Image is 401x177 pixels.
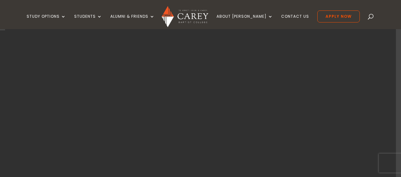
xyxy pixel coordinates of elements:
[317,10,360,22] a: Apply Now
[110,14,155,29] a: Alumni & Friends
[162,6,208,27] img: Carey Baptist College
[74,14,102,29] a: Students
[217,14,273,29] a: About [PERSON_NAME]
[281,14,309,29] a: Contact Us
[27,14,66,29] a: Study Options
